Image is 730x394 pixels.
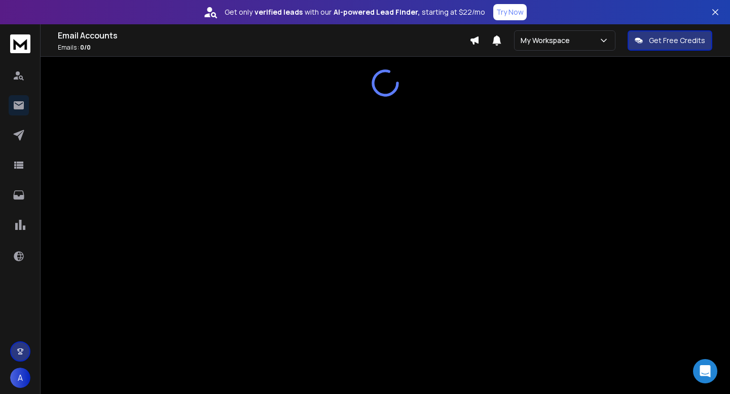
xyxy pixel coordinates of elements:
p: Try Now [496,7,524,17]
img: logo [10,34,30,53]
p: Emails : [58,44,469,52]
button: Try Now [493,4,527,20]
button: A [10,368,30,388]
strong: AI-powered Lead Finder, [334,7,420,17]
div: Open Intercom Messenger [693,359,717,383]
h1: Email Accounts [58,29,469,42]
p: Get only with our starting at $22/mo [225,7,485,17]
p: My Workspace [521,35,574,46]
p: Get Free Credits [649,35,705,46]
span: 0 / 0 [80,43,91,52]
strong: verified leads [254,7,303,17]
button: Get Free Credits [628,30,712,51]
